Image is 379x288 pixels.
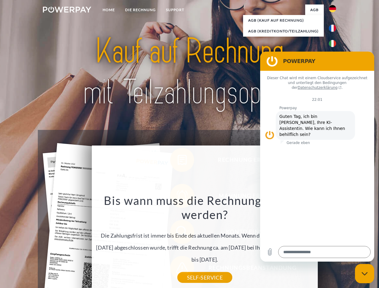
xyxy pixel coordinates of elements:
a: SELF-SERVICE [177,272,232,283]
iframe: Messaging-Fenster [260,52,374,262]
img: fr [329,25,336,32]
a: AGB (Kauf auf Rechnung) [243,15,324,26]
a: DIE RECHNUNG [120,4,161,15]
img: title-powerpay_de.svg [57,29,322,115]
img: de [329,5,336,12]
h3: Bis wann muss die Rechnung bezahlt werden? [95,193,314,222]
img: logo-powerpay-white.svg [43,7,91,13]
div: Die Zahlungsfrist ist immer bis Ende des aktuellen Monats. Wenn die Bestellung z.B. am [DATE] abg... [95,193,314,277]
iframe: Schaltfläche zum Öffnen des Messaging-Fensters; Konversation läuft [355,264,374,283]
a: SUPPORT [161,4,189,15]
a: Home [98,4,120,15]
a: AGB (Kreditkonto/Teilzahlung) [243,26,324,37]
a: agb [305,4,324,15]
img: it [329,40,336,47]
